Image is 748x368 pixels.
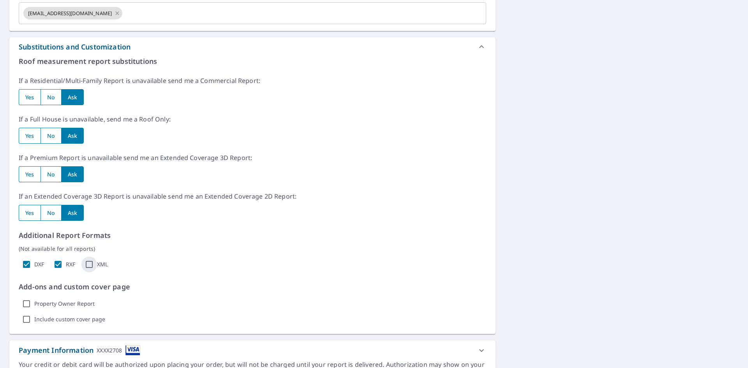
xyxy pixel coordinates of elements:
label: Include custom cover page [34,316,105,323]
p: Roof measurement report substitutions [19,56,486,67]
img: cardImage [125,345,140,356]
span: [EMAIL_ADDRESS][DOMAIN_NAME] [23,10,116,17]
p: If a Residential/Multi-Family Report is unavailable send me a Commercial Report: [19,76,486,85]
p: Add-ons and custom cover page [19,282,486,292]
label: DXF [34,261,44,268]
p: If a Premium Report is unavailable send me an Extended Coverage 3D Report: [19,153,486,162]
p: If a Full House is unavailable, send me a Roof Only: [19,114,486,124]
p: If an Extended Coverage 3D Report is unavailable send me an Extended Coverage 2D Report: [19,192,486,201]
p: (Not available for all reports) [19,245,486,253]
label: Property Owner Report [34,300,95,307]
div: Payment Information [19,345,140,356]
label: RXF [66,261,75,268]
label: XML [97,261,108,268]
div: Substitutions and Customization [19,42,131,52]
div: XXXX2708 [97,345,122,356]
p: Additional Report Formats [19,230,486,241]
div: [EMAIL_ADDRESS][DOMAIN_NAME] [23,7,122,19]
div: Payment InformationXXXX2708cardImage [9,340,496,360]
div: Substitutions and Customization [9,37,496,56]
